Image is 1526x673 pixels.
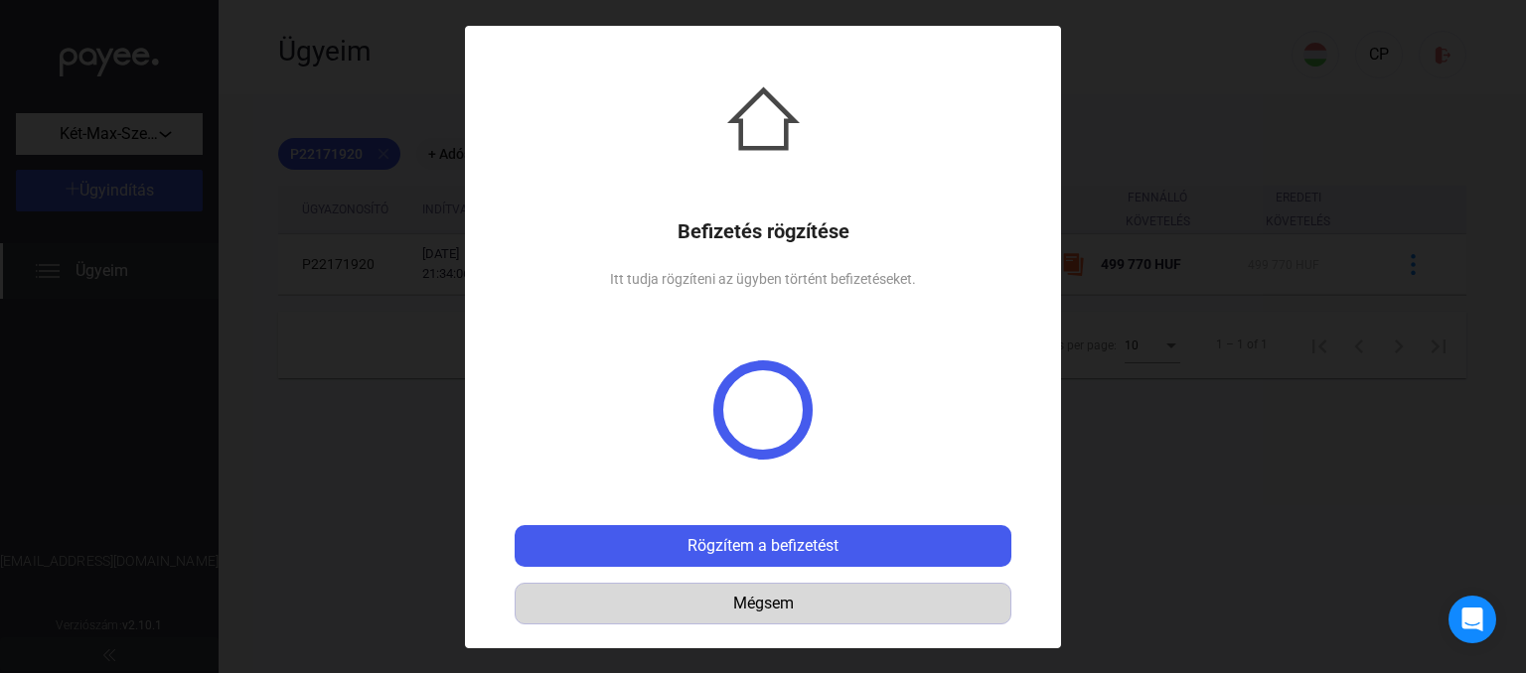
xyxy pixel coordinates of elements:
[522,592,1004,615] div: Mégsem
[521,534,1005,558] div: Rögzítem a befizetést
[1449,596,1496,643] div: Open Intercom Messenger
[515,583,1011,624] button: Mégsem
[727,82,800,155] img: house
[678,219,849,243] h1: Befizetés rögzítése
[515,525,1011,567] button: Rögzítem a befizetést
[610,267,916,291] div: Itt tudja rögzíteni az ügyben történt befizetéseket.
